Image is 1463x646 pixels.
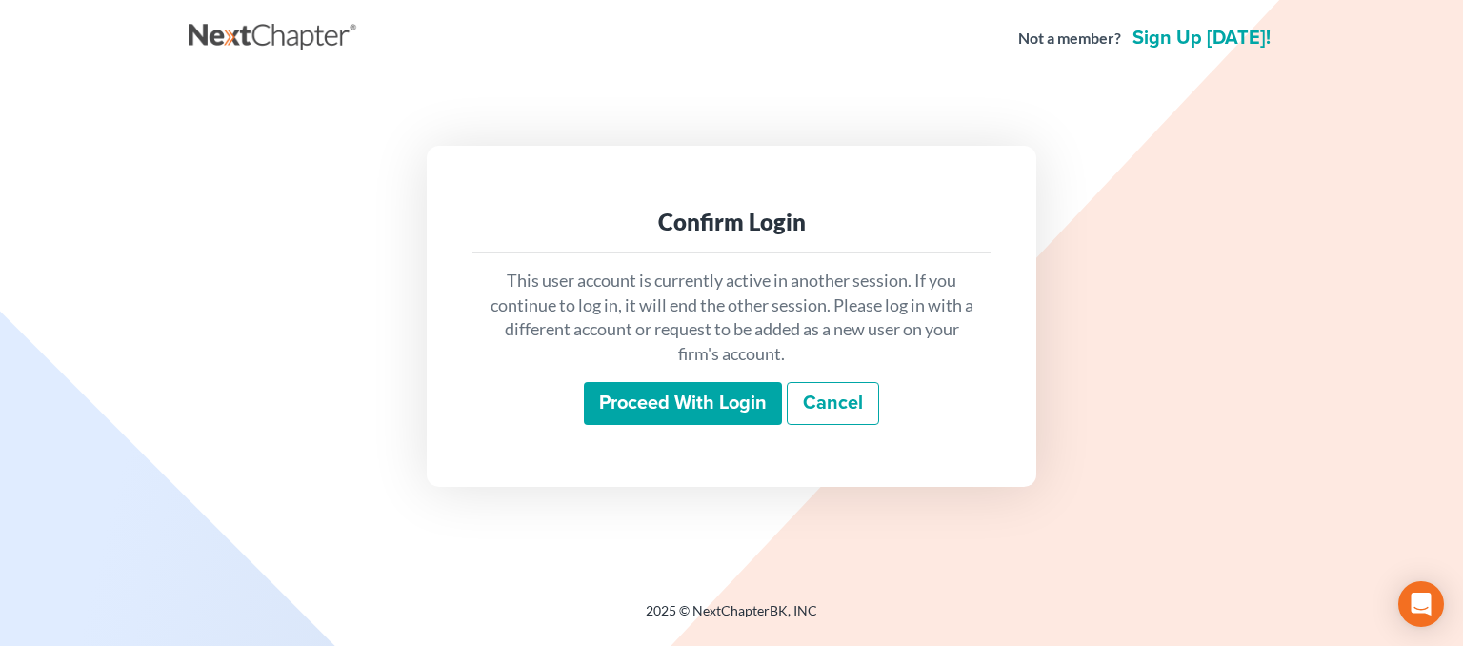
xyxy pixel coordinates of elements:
input: Proceed with login [584,382,782,426]
div: 2025 © NextChapterBK, INC [189,601,1274,636]
a: Sign up [DATE]! [1129,29,1274,48]
a: Cancel [787,382,879,426]
strong: Not a member? [1018,28,1121,50]
div: Confirm Login [488,207,975,237]
p: This user account is currently active in another session. If you continue to log in, it will end ... [488,269,975,367]
div: Open Intercom Messenger [1398,581,1444,627]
